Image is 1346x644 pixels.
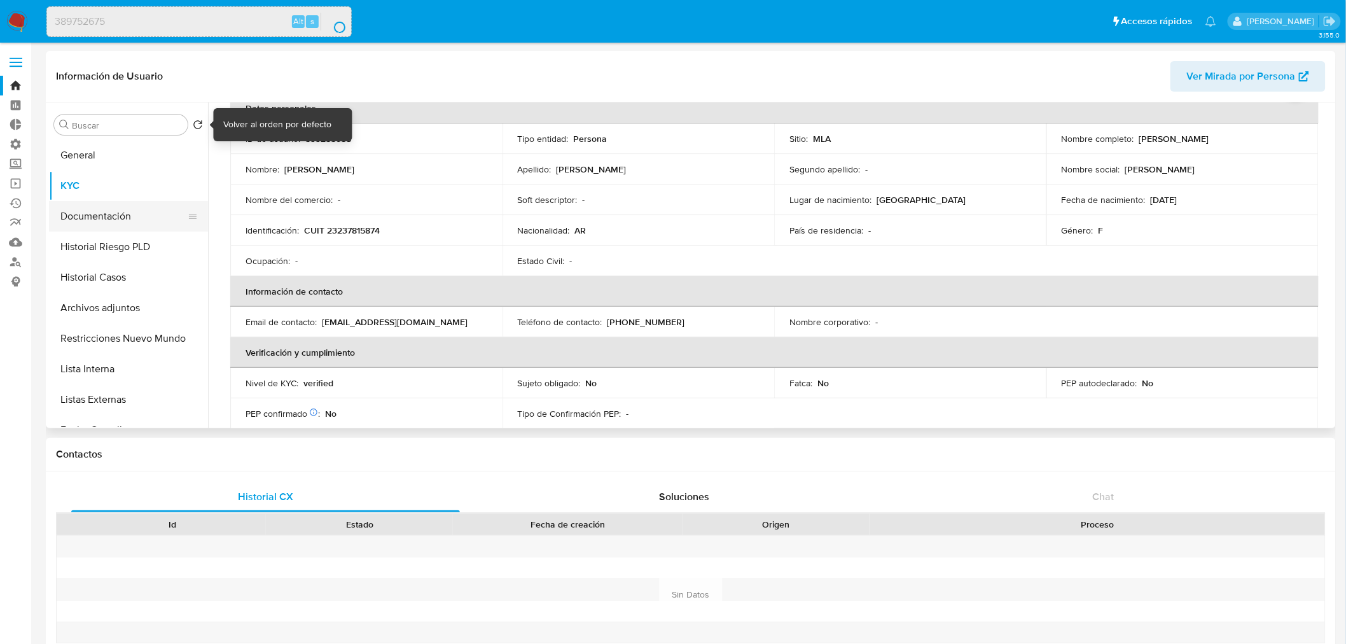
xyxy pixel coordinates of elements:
[49,201,198,232] button: Documentación
[865,164,868,175] p: -
[877,194,966,206] p: [GEOGRAPHIC_DATA]
[1247,15,1319,27] p: ignacio.bagnardi@mercadolibre.com
[230,276,1319,307] th: Información de contacto
[49,140,208,171] button: General
[1099,225,1104,236] p: F
[518,377,581,389] p: Sujeto obligado :
[49,323,208,354] button: Restricciones Nuevo Mundo
[570,255,572,267] p: -
[1062,164,1120,175] p: Nombre social :
[1205,16,1216,27] a: Notificaciones
[284,164,354,175] p: [PERSON_NAME]
[246,377,298,389] p: Nivel de KYC :
[275,518,444,531] div: Estado
[878,518,1316,531] div: Proceso
[518,133,569,144] p: Tipo entidad :
[246,255,290,267] p: Ocupación :
[1323,15,1336,28] a: Salir
[325,408,336,419] p: No
[789,225,863,236] p: País de residencia :
[586,377,597,389] p: No
[1139,133,1209,144] p: [PERSON_NAME]
[246,133,300,144] p: ID de usuario :
[47,13,351,30] input: Buscar usuario o caso...
[817,377,829,389] p: No
[574,133,607,144] p: Persona
[462,518,674,531] div: Fecha de creación
[1093,489,1114,504] span: Chat
[310,15,314,27] span: s
[1187,61,1296,92] span: Ver Mirada por Persona
[691,518,861,531] div: Origen
[49,232,208,262] button: Historial Riesgo PLD
[1062,194,1146,206] p: Fecha de nacimiento :
[193,120,203,134] button: Volver al orden por defecto
[868,225,871,236] p: -
[246,194,333,206] p: Nombre del comercio :
[1142,377,1154,389] p: No
[518,194,578,206] p: Soft descriptor :
[518,255,565,267] p: Estado Civil :
[789,377,812,389] p: Fatca :
[49,262,208,293] button: Historial Casos
[1062,377,1137,389] p: PEP autodeclarado :
[56,70,163,83] h1: Información de Usuario
[88,518,257,531] div: Id
[322,316,468,328] p: [EMAIL_ADDRESS][DOMAIN_NAME]
[789,164,860,175] p: Segundo apellido :
[246,316,317,328] p: Email de contacto :
[238,489,293,504] span: Historial CX
[49,384,208,415] button: Listas Externas
[1121,15,1193,28] span: Accesos rápidos
[321,13,347,31] button: search-icon
[789,194,871,206] p: Lugar de nacimiento :
[246,164,279,175] p: Nombre :
[295,255,298,267] p: -
[304,225,380,236] p: CUIT 23237815874
[875,316,878,328] p: -
[583,194,585,206] p: -
[246,225,299,236] p: Identificación :
[575,225,586,236] p: AR
[557,164,627,175] p: [PERSON_NAME]
[660,489,710,504] span: Soluciones
[518,164,552,175] p: Apellido :
[1170,61,1326,92] button: Ver Mirada por Persona
[246,408,320,419] p: PEP confirmado :
[293,15,303,27] span: Alt
[49,354,208,384] button: Lista Interna
[49,415,208,445] button: Fecha Compliant
[1062,133,1134,144] p: Nombre completo :
[1125,164,1195,175] p: [PERSON_NAME]
[518,316,602,328] p: Teléfono de contacto :
[789,133,808,144] p: Sitio :
[1062,225,1093,236] p: Género :
[56,448,1326,461] h1: Contactos
[72,120,183,131] input: Buscar
[230,337,1319,368] th: Verificación y cumplimiento
[813,133,831,144] p: MLA
[49,171,208,201] button: KYC
[789,316,870,328] p: Nombre corporativo :
[518,408,621,419] p: Tipo de Confirmación PEP :
[224,118,332,131] div: Volver al orden por defecto
[338,194,340,206] p: -
[49,293,208,323] button: Archivos adjuntos
[305,133,351,144] p: 599255688
[627,408,629,419] p: -
[59,120,69,130] button: Buscar
[518,225,570,236] p: Nacionalidad :
[1151,194,1177,206] p: [DATE]
[303,377,333,389] p: verified
[230,93,1319,123] th: Datos personales
[607,316,685,328] p: [PHONE_NUMBER]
